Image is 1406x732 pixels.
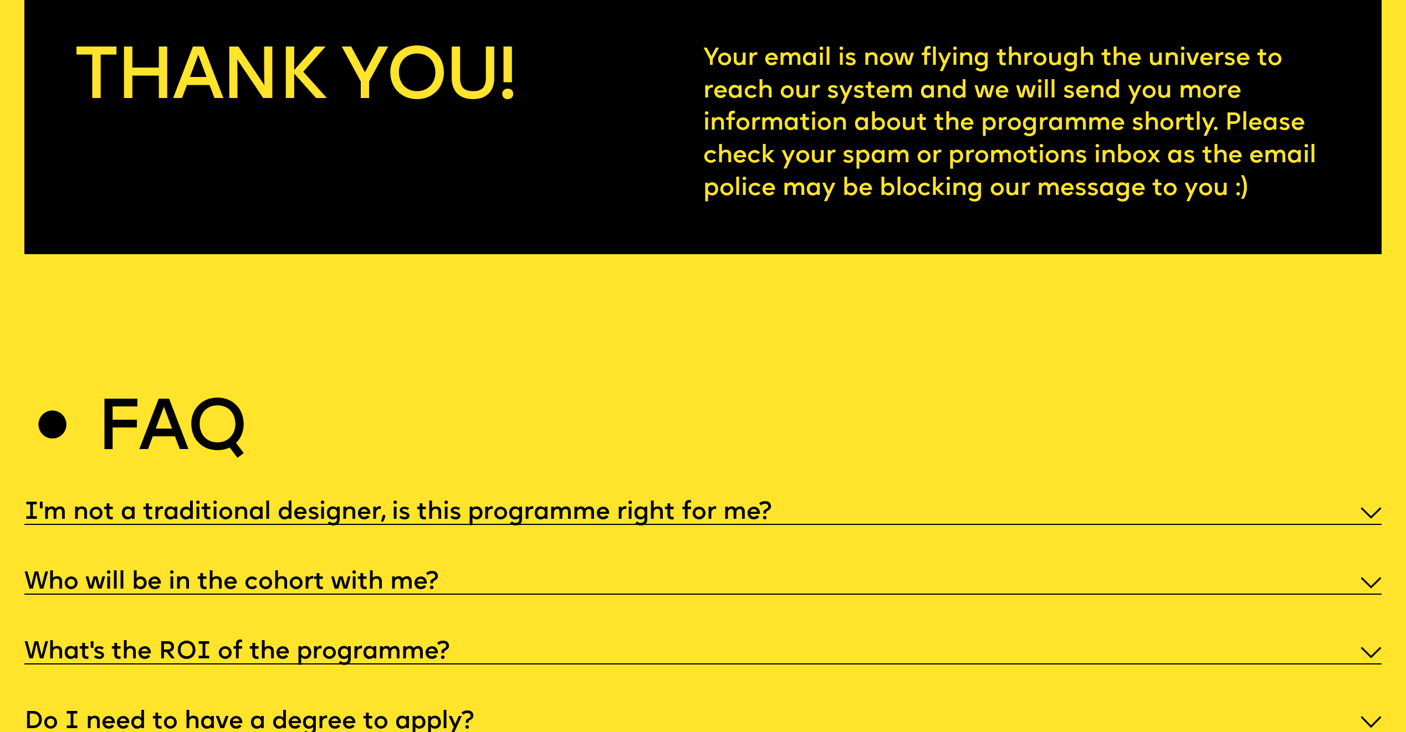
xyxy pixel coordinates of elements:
[24,716,474,728] h5: Do I need to have a degree to apply?
[24,507,771,518] h5: I'm not a traditional designer, is this programme right for me?
[703,43,1333,205] p: Your email is now flying through the universe to reach our system and we will send you more infor...
[74,43,703,205] h2: Thank you!
[96,400,246,462] h2: Faq
[24,577,438,588] h5: Who will be in the cohort with me?
[24,647,449,658] h5: What’s the ROI of the programme?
